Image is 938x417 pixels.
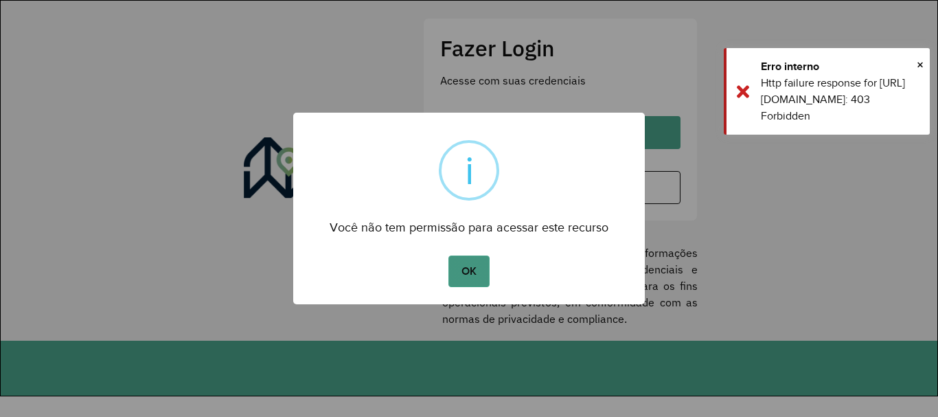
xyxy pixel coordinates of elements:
[761,58,919,75] div: Erro interno
[293,207,645,238] div: Você não tem permissão para acessar este recurso
[465,143,474,198] div: i
[448,256,489,287] button: OK
[761,75,919,124] div: Http failure response for [URL][DOMAIN_NAME]: 403 Forbidden
[917,54,924,75] span: ×
[917,54,924,75] button: Close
